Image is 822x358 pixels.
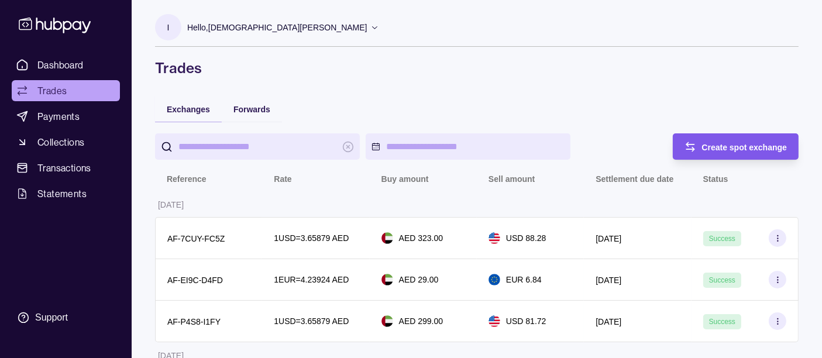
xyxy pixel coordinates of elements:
a: Trades [12,80,120,101]
p: [DATE] [158,200,184,209]
p: AED 29.00 [399,273,439,286]
p: USD 88.28 [506,232,546,245]
p: USD 81.72 [506,315,546,328]
span: Statements [37,187,87,201]
p: 1 EUR = 4.23924 AED [274,273,349,286]
img: ae [381,274,393,285]
p: [DATE] [596,234,621,243]
a: Support [12,305,120,330]
span: Exchanges [167,105,210,114]
span: Forwards [233,105,270,114]
p: [DATE] [596,317,621,326]
a: Dashboard [12,54,120,75]
h1: Trades [155,58,799,77]
span: Trades [37,84,67,98]
p: AF-P4S8-I1FY [167,317,221,326]
span: Payments [37,109,80,123]
p: AF-EI9C-D4FD [167,276,223,285]
img: eu [489,274,500,285]
p: Settlement due date [596,174,673,184]
a: Statements [12,183,120,204]
p: Sell amount [489,174,535,184]
p: Buy amount [381,174,429,184]
div: Support [35,311,68,324]
a: Collections [12,132,120,153]
p: Rate [274,174,291,184]
p: AED 323.00 [399,232,443,245]
p: Hello, [DEMOGRAPHIC_DATA][PERSON_NAME] [187,21,367,34]
img: us [489,232,500,244]
p: EUR 6.84 [506,273,542,286]
p: I [167,21,170,34]
p: [DATE] [596,276,621,285]
p: Reference [167,174,207,184]
p: AED 299.00 [399,315,443,328]
img: ae [381,315,393,327]
span: Collections [37,135,84,149]
span: Success [709,318,735,326]
input: search [178,133,336,160]
a: Transactions [12,157,120,178]
button: Create spot exchange [673,133,799,160]
img: us [489,315,500,327]
span: Success [709,276,735,284]
span: Dashboard [37,58,84,72]
p: Status [703,174,728,184]
img: ae [381,232,393,244]
span: Transactions [37,161,91,175]
span: Create spot exchange [702,143,787,152]
p: 1 USD = 3.65879 AED [274,315,349,328]
p: 1 USD = 3.65879 AED [274,232,349,245]
p: AF-7CUY-FC5Z [167,234,225,243]
span: Success [709,235,735,243]
a: Payments [12,106,120,127]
